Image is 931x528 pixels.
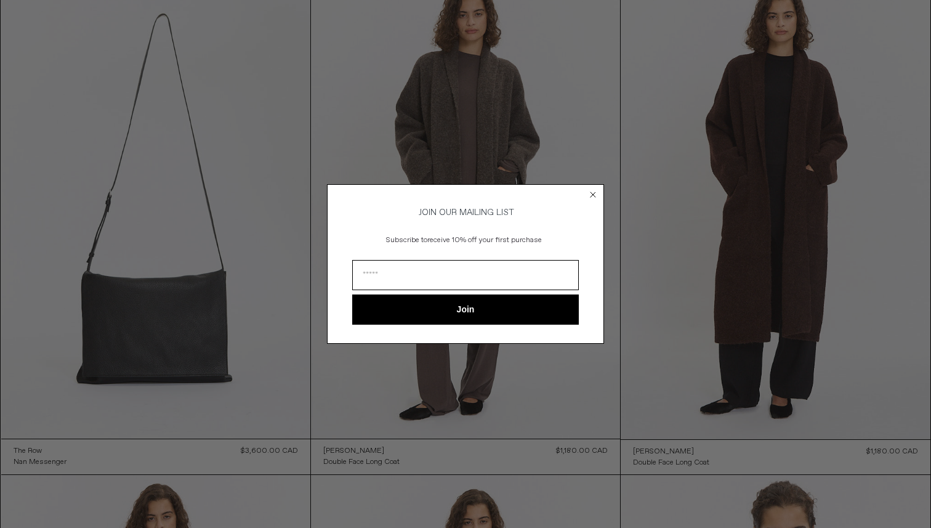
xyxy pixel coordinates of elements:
[417,207,514,218] span: JOIN OUR MAILING LIST
[427,235,542,245] span: receive 10% off your first purchase
[562,267,577,282] keeper-lock: Open Keeper Popup
[352,294,579,325] button: Join
[587,189,599,201] button: Close dialog
[352,260,579,290] input: Email
[386,235,427,245] span: Subscribe to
